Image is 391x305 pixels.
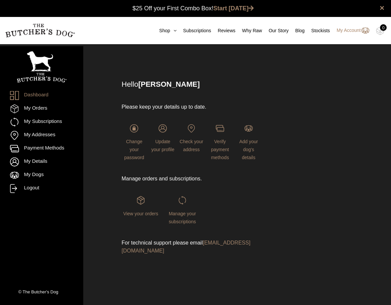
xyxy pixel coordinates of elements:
[239,139,258,160] span: Add your dog's details
[178,196,187,204] img: login-TBD_Subscriptions.png
[244,124,253,133] img: login-TBD_Dog.png
[124,139,144,160] span: Change your password
[122,124,147,160] a: Change your password
[262,27,289,34] a: Our Story
[211,139,229,160] span: Verify payment methods
[10,118,73,127] a: My Subscriptions
[10,104,73,113] a: My Orders
[216,124,224,133] img: login-TBD_Payments.png
[235,27,262,34] a: Why Raw
[10,144,73,153] a: Payment Methods
[122,79,345,90] p: Hello
[380,4,384,12] a: close
[10,157,73,166] a: My Details
[138,80,200,88] strong: [PERSON_NAME]
[163,196,201,224] a: Manage your subscriptions
[122,196,160,216] a: View your orders
[213,5,254,12] a: Start [DATE]
[10,171,73,180] a: My Dogs
[159,124,167,133] img: login-TBD_Profile.png
[211,27,235,34] a: Reviews
[330,27,369,35] a: My Account
[10,91,73,100] a: Dashboard
[130,124,138,133] img: login-TBD_Password.png
[122,240,250,254] a: [EMAIL_ADDRESS][DOMAIN_NAME]
[187,124,195,133] img: login-TBD_Address.png
[289,27,305,34] a: Blog
[123,211,158,216] span: View your orders
[10,131,73,140] a: My Addresses
[207,124,233,160] a: Verify payment methods
[177,27,211,34] a: Subscriptions
[180,139,203,152] span: Check your address
[179,124,204,152] a: Check your address
[122,239,261,255] p: For technical support please email
[305,27,330,34] a: Stockists
[236,124,261,160] a: Add your dog's details
[137,196,145,204] img: login-TBD_Orders.png
[122,103,261,111] p: Please keep your details up to date.
[153,27,177,34] a: Shop
[17,51,67,83] img: TBD_Portrait_Logo_White.png
[150,124,176,152] a: Update your profile
[169,211,196,224] span: Manage your subscriptions
[122,175,261,183] p: Manage orders and subscriptions.
[380,24,387,31] div: 0
[10,184,73,193] a: Logout
[376,27,384,35] img: TBD_Cart-Empty.png
[151,139,174,152] span: Update your profile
